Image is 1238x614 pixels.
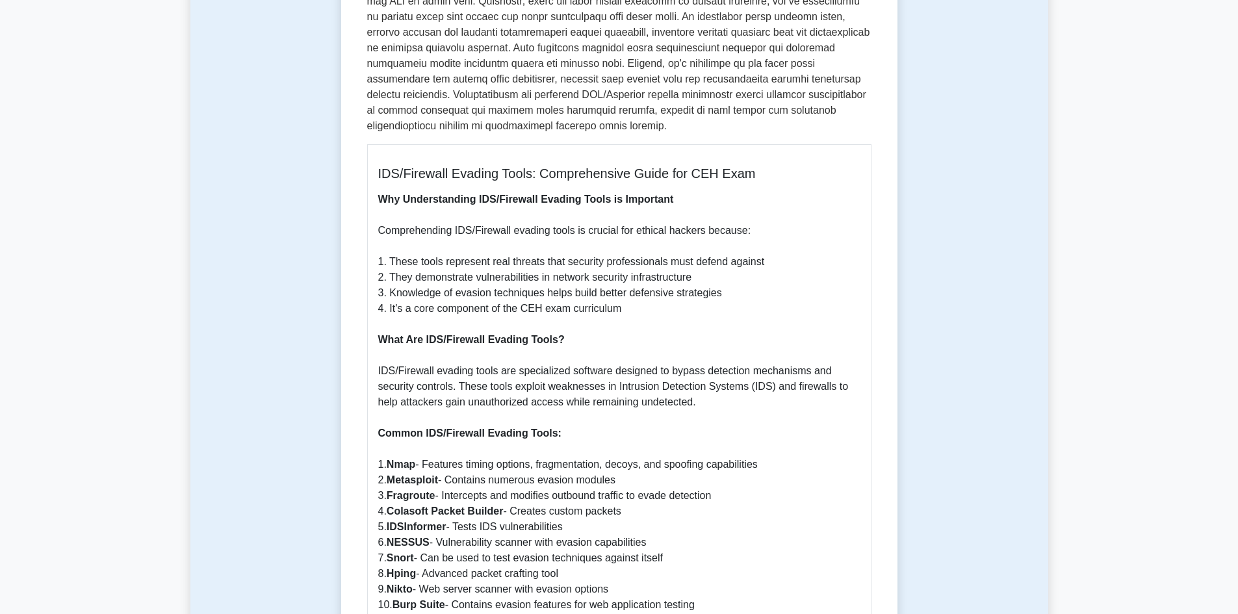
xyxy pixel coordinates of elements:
h5: IDS/Firewall Evading Tools: Comprehensive Guide for CEH Exam [378,166,860,181]
b: Colasoft Packet Builder [387,505,504,517]
b: Burp Suite [393,599,445,610]
b: IDSInformer [387,521,446,532]
b: Snort [387,552,414,563]
b: Fragroute [387,490,435,501]
b: Nmap [387,459,415,470]
b: Why Understanding IDS/Firewall Evading Tools is Important [378,194,674,205]
b: Metasploit [387,474,438,485]
b: Common IDS/Firewall Evading Tools: [378,428,561,439]
b: Hping [387,568,416,579]
b: NESSUS [387,537,430,548]
b: Nikto [387,583,413,595]
b: What Are IDS/Firewall Evading Tools? [378,334,565,345]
